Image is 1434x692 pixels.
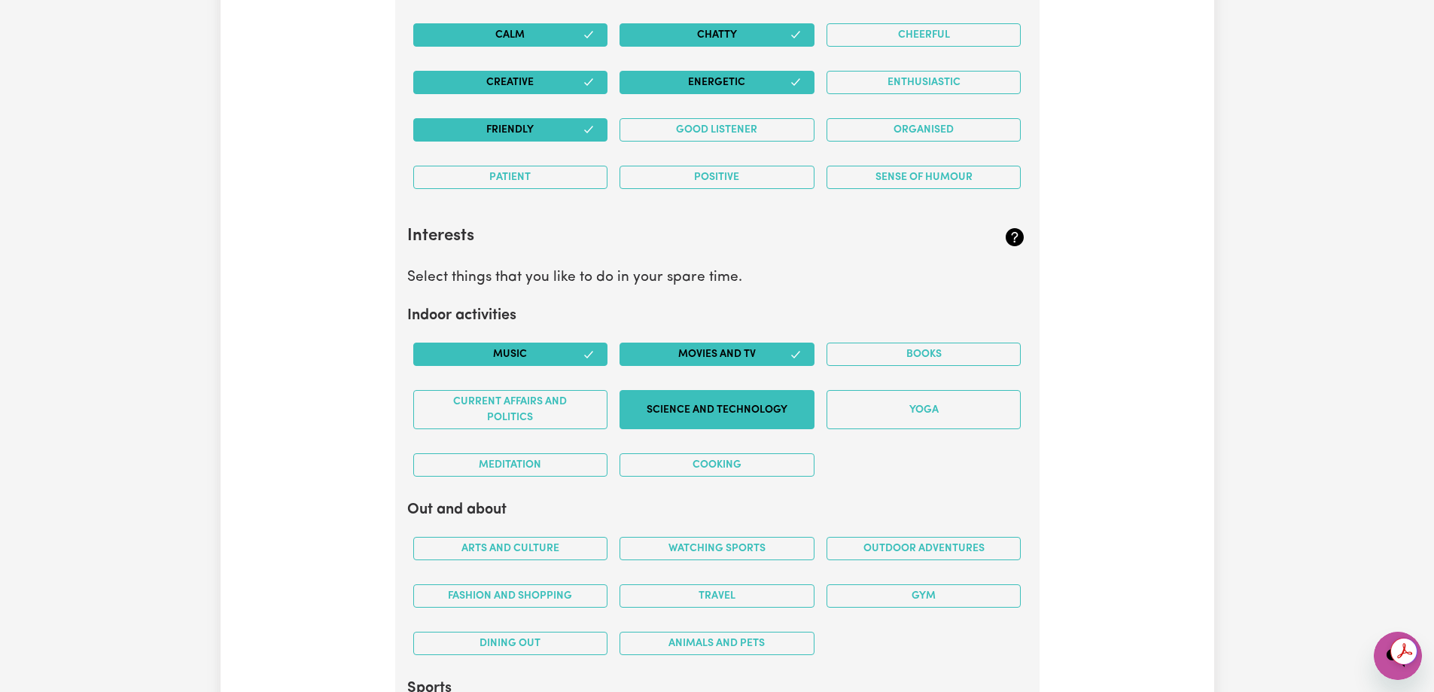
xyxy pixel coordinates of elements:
[827,343,1021,366] button: Books
[413,343,608,366] button: Music
[620,71,814,94] button: Energetic
[620,453,814,477] button: Cooking
[413,71,608,94] button: Creative
[827,71,1021,94] button: Enthusiastic
[827,166,1021,189] button: Sense of Humour
[413,537,608,560] button: Arts and Culture
[413,390,608,429] button: Current Affairs and Politics
[407,501,1028,519] h2: Out and about
[620,166,814,189] button: Positive
[827,390,1021,429] button: Yoga
[620,584,814,608] button: Travel
[413,118,608,142] button: Friendly
[413,632,608,655] button: Dining out
[413,584,608,608] button: Fashion and shopping
[620,343,814,366] button: Movies and TV
[1374,632,1422,680] iframe: Button to launch messaging window, conversation in progress
[827,584,1021,608] button: Gym
[413,453,608,477] button: Meditation
[407,306,1028,325] h2: Indoor activities
[620,632,814,655] button: Animals and pets
[407,267,1028,289] p: Select things that you like to do in your spare time.
[827,23,1021,47] button: Cheerful
[620,23,814,47] button: Chatty
[407,227,924,247] h2: Interests
[413,166,608,189] button: Patient
[413,23,608,47] button: Calm
[620,390,814,429] button: Science and Technology
[620,118,814,142] button: Good Listener
[827,118,1021,142] button: Organised
[620,537,814,560] button: Watching sports
[827,537,1021,560] button: Outdoor adventures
